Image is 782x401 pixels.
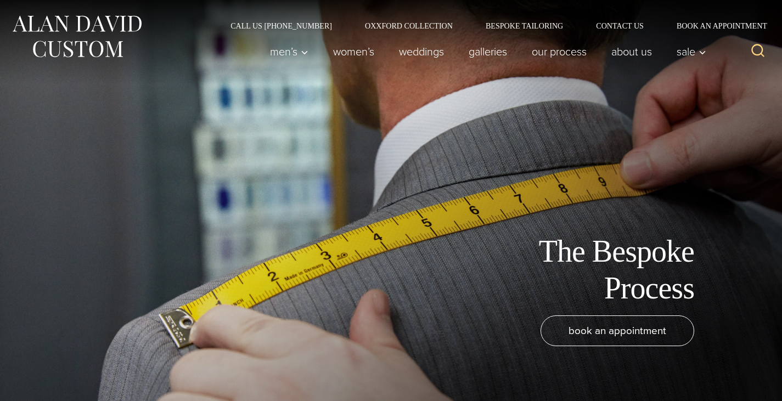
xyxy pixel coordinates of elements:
[599,41,665,63] a: About Us
[348,22,469,30] a: Oxxford Collection
[214,22,348,30] a: Call Us [PHONE_NUMBER]
[321,41,387,63] a: Women’s
[469,22,580,30] a: Bespoke Tailoring
[580,22,660,30] a: Contact Us
[745,38,771,65] button: View Search Form
[258,41,712,63] nav: Primary Navigation
[11,12,143,61] img: Alan David Custom
[270,46,308,57] span: Men’s
[387,41,457,63] a: weddings
[541,315,694,346] a: book an appointment
[660,22,771,30] a: Book an Appointment
[677,46,706,57] span: Sale
[447,233,694,307] h1: The Bespoke Process
[520,41,599,63] a: Our Process
[214,22,771,30] nav: Secondary Navigation
[457,41,520,63] a: Galleries
[569,323,666,338] span: book an appointment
